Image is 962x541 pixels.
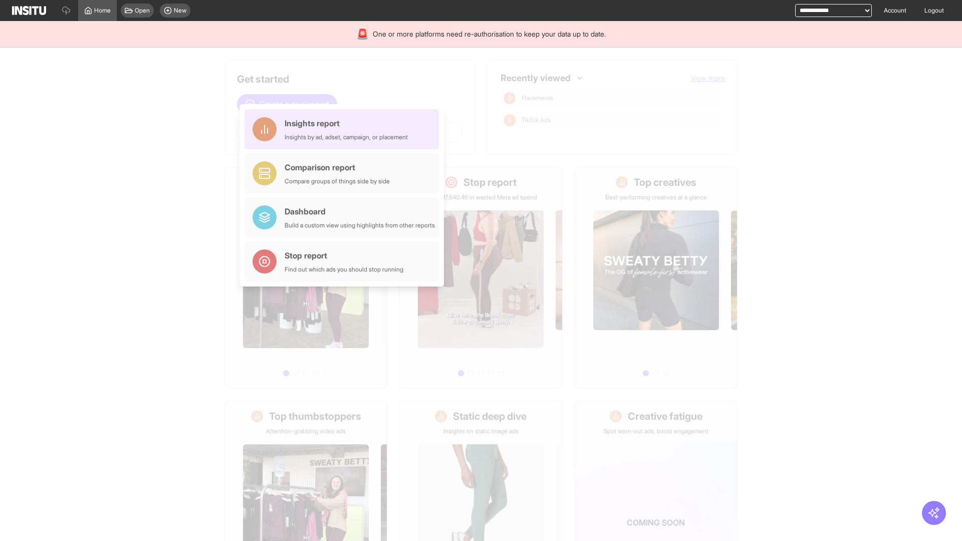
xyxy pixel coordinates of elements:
[285,161,390,173] div: Comparison report
[174,7,186,15] span: New
[135,7,150,15] span: Open
[285,265,403,274] div: Find out which ads you should stop running
[285,133,408,141] div: Insights by ad, adset, campaign, or placement
[285,177,390,185] div: Compare groups of things side by side
[285,205,435,217] div: Dashboard
[373,29,606,39] span: One or more platforms need re-authorisation to keep your data up to date.
[356,27,369,41] div: 🚨
[285,221,435,229] div: Build a custom view using highlights from other reports
[285,249,403,261] div: Stop report
[94,7,111,15] span: Home
[12,6,46,15] img: Logo
[285,117,408,129] div: Insights report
